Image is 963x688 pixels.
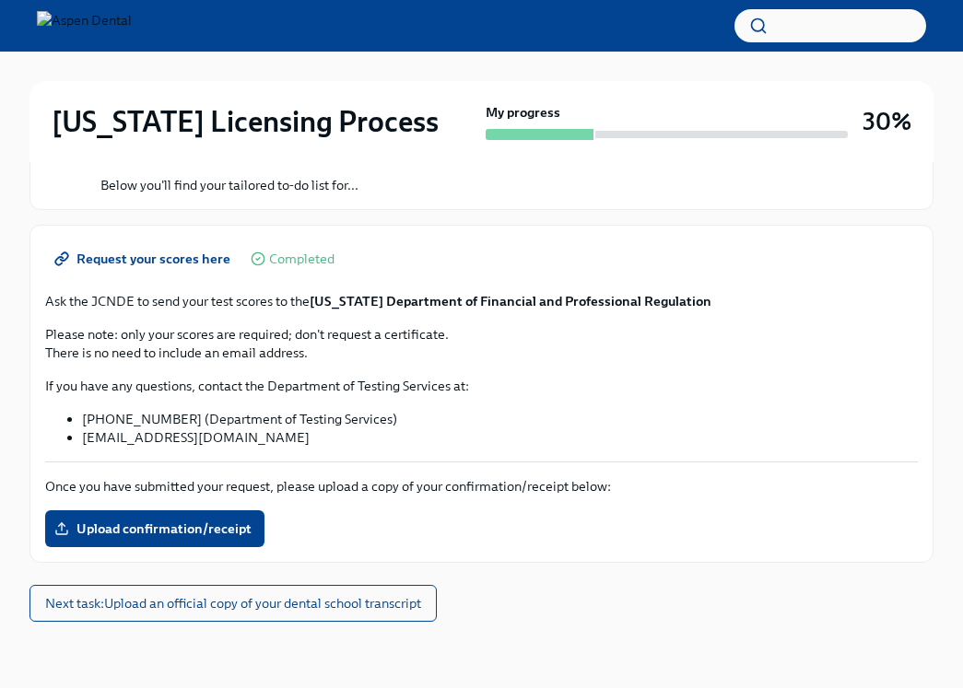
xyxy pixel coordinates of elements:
li: [PHONE_NUMBER] (Department of Testing Services) [82,410,918,428]
p: Ask the JCNDE to send your test scores to the [45,292,918,310]
span: Upload confirmation/receipt [58,519,252,538]
p: Below you'll find your tailored to-do list for... [100,176,470,194]
button: Next task:Upload an official copy of your dental school transcript [29,585,437,622]
strong: [US_STATE] Department of Financial and Professional Regulation [310,293,711,309]
img: Aspen Dental [37,11,132,41]
h2: [US_STATE] Licensing Process [52,103,439,140]
span: Request your scores here [58,250,230,268]
span: Completed [269,252,335,266]
p: Once you have submitted your request, please upload a copy of your confirmation/receipt below: [45,477,918,496]
li: [EMAIL_ADDRESS][DOMAIN_NAME] [82,428,918,447]
a: Request your scores here [45,240,243,277]
p: If you have any questions, contact the Department of Testing Services at: [45,377,918,395]
p: Please note: only your scores are required; don't request a certificate. There is no need to incl... [45,325,918,362]
label: Upload confirmation/receipt [45,510,264,547]
strong: My progress [486,103,560,122]
span: Next task : Upload an official copy of your dental school transcript [45,594,421,612]
h3: 30% [863,105,911,138]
